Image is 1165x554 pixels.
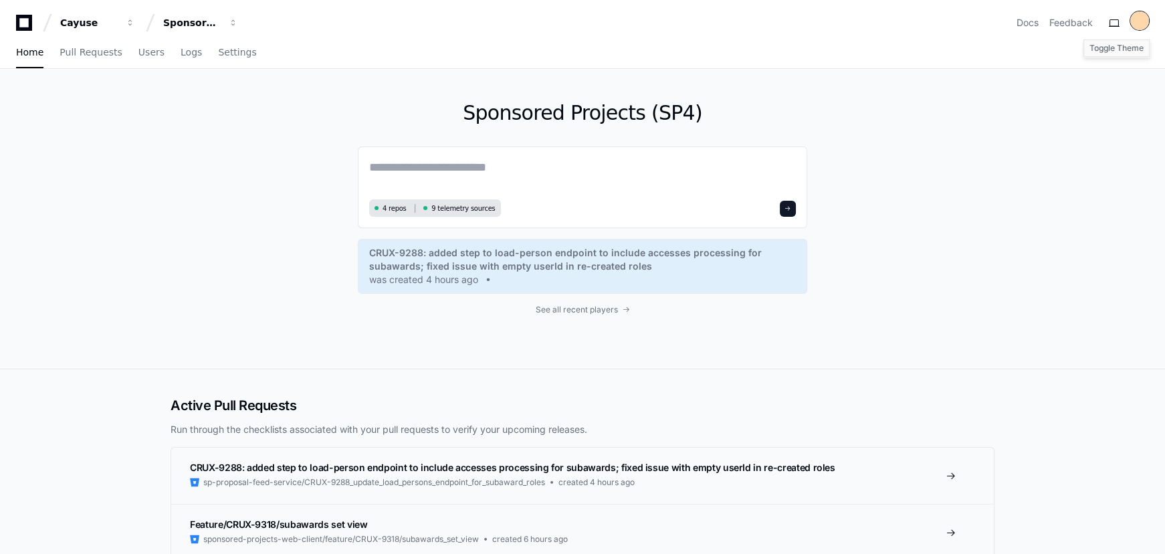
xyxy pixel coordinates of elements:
span: sponsored-projects-web-client/feature/CRUX-9318/subawards_set_view [203,534,479,545]
a: Logs [181,37,202,68]
button: Cayuse [55,11,140,35]
h1: Sponsored Projects (SP4) [358,101,807,125]
span: See all recent players [536,304,618,315]
span: sp-proposal-feed-service/CRUX-9288_update_load_persons_endpoint_for_subaward_roles [203,477,545,488]
p: Run through the checklists associated with your pull requests to verify your upcoming releases. [171,423,994,436]
div: Sponsored Projects (SP4) [163,16,221,29]
a: CRUX-9288: added step to load-person endpoint to include accesses processing for subawards; fixed... [369,246,796,286]
h2: Active Pull Requests [171,396,994,415]
span: Logs [181,48,202,56]
div: Cayuse [60,16,118,29]
a: Docs [1017,16,1039,29]
a: CRUX-9288: added step to load-person endpoint to include accesses processing for subawards; fixed... [171,448,994,504]
span: CRUX-9288: added step to load-person endpoint to include accesses processing for subawards; fixed... [369,246,796,273]
button: Feedback [1049,16,1093,29]
span: Pull Requests [60,48,122,56]
span: Feature/CRUX-9318/subawards set view [190,519,367,530]
span: Settings [218,48,256,56]
div: Toggle Theme [1083,39,1150,57]
span: Users [138,48,165,56]
a: Settings [218,37,256,68]
span: 4 repos [383,203,407,213]
span: was created 4 hours ago [369,273,478,286]
a: Home [16,37,43,68]
button: Sponsored Projects (SP4) [158,11,243,35]
span: created 6 hours ago [492,534,568,545]
span: 9 telemetry sources [431,203,495,213]
a: Users [138,37,165,68]
span: Home [16,48,43,56]
span: CRUX-9288: added step to load-person endpoint to include accesses processing for subawards; fixed... [190,462,835,473]
a: Pull Requests [60,37,122,68]
span: created 4 hours ago [558,477,635,488]
a: See all recent players [358,304,807,315]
